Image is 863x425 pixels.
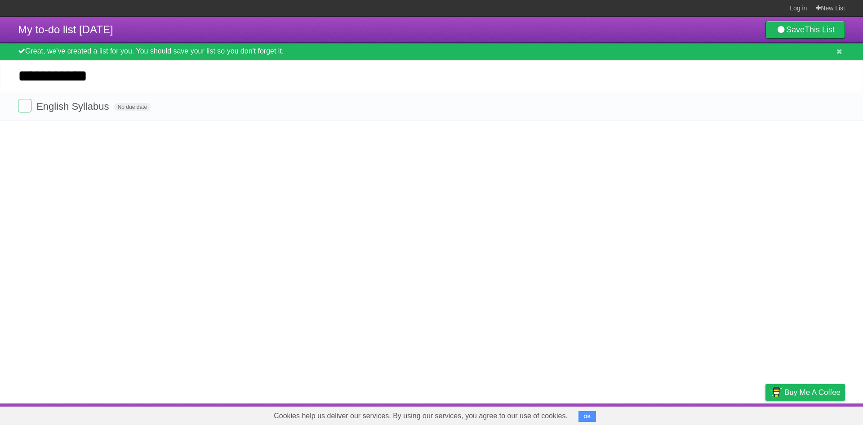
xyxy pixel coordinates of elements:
b: This List [805,25,835,34]
span: Cookies help us deliver our services. By using our services, you agree to our use of cookies. [265,407,577,425]
label: Done [18,99,31,112]
span: My to-do list [DATE] [18,23,113,36]
span: Buy me a coffee [784,385,841,400]
a: SaveThis List [765,21,845,39]
a: Buy me a coffee [765,384,845,401]
button: OK [578,411,596,422]
a: Privacy [754,406,777,423]
a: About [646,406,665,423]
span: No due date [114,103,151,111]
img: Buy me a coffee [770,385,782,400]
a: Suggest a feature [788,406,845,423]
a: Developers [676,406,712,423]
span: English Syllabus [36,101,111,112]
a: Terms [723,406,743,423]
